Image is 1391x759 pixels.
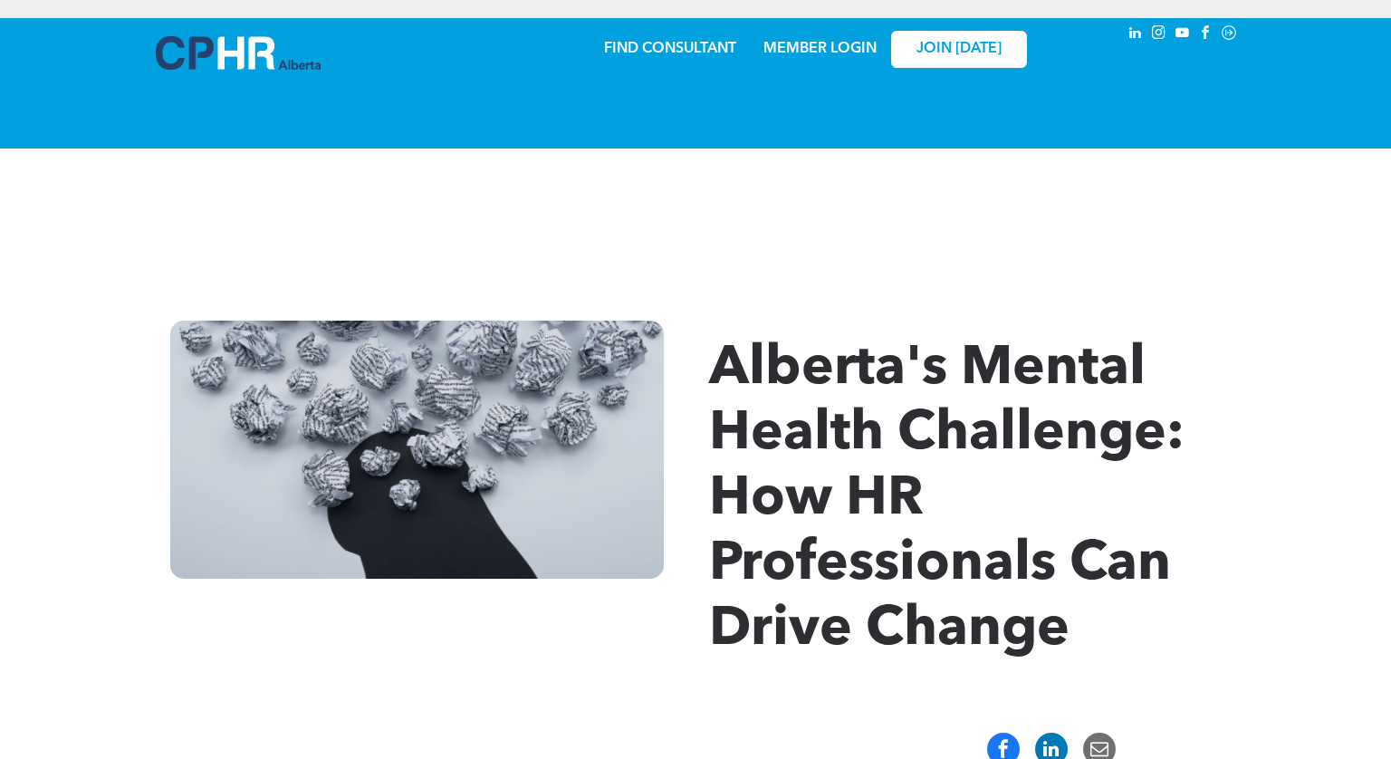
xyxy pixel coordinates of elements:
[709,342,1185,658] span: Alberta's Mental Health Challenge: How HR Professionals Can Drive Change
[1172,23,1192,47] a: youtube
[891,31,1027,68] a: JOIN [DATE]
[1148,23,1168,47] a: instagram
[156,36,321,70] img: A blue and white logo for cp alberta
[1125,23,1145,47] a: linkedin
[604,42,736,56] a: FIND CONSULTANT
[1219,23,1239,47] a: Social network
[763,42,877,56] a: MEMBER LOGIN
[916,41,1002,58] span: JOIN [DATE]
[1195,23,1215,47] a: facebook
